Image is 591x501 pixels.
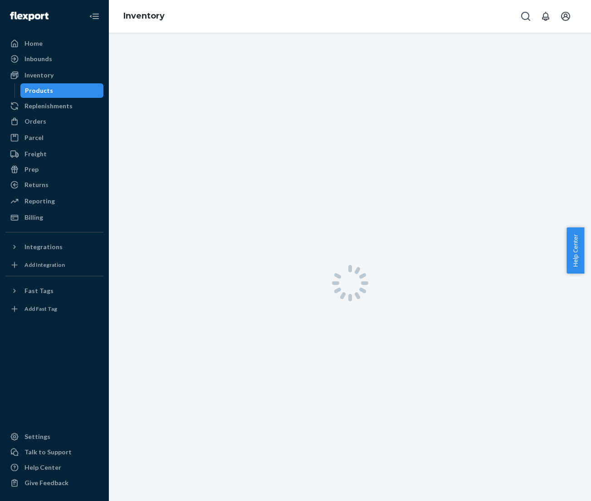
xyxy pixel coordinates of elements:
[24,165,39,174] div: Prep
[24,149,47,159] div: Freight
[5,52,103,66] a: Inbounds
[5,68,103,82] a: Inventory
[5,284,103,298] button: Fast Tags
[24,54,52,63] div: Inbounds
[85,7,103,25] button: Close Navigation
[5,36,103,51] a: Home
[5,178,103,192] a: Returns
[24,197,55,206] div: Reporting
[24,133,44,142] div: Parcel
[517,7,535,25] button: Open Search Box
[5,240,103,254] button: Integrations
[20,83,104,98] a: Products
[24,305,57,313] div: Add Fast Tag
[24,242,63,251] div: Integrations
[24,478,68,487] div: Give Feedback
[24,39,43,48] div: Home
[537,7,555,25] button: Open notifications
[567,227,584,274] button: Help Center
[5,114,103,129] a: Orders
[24,448,72,457] div: Talk to Support
[24,213,43,222] div: Billing
[24,463,61,472] div: Help Center
[24,180,49,189] div: Returns
[24,261,65,269] div: Add Integration
[25,86,53,95] div: Products
[5,302,103,316] a: Add Fast Tag
[5,476,103,490] button: Give Feedback
[24,101,73,111] div: Replenishments
[557,7,575,25] button: Open account menu
[116,3,172,29] ol: breadcrumbs
[10,12,49,21] img: Flexport logo
[5,258,103,272] a: Add Integration
[5,194,103,208] a: Reporting
[5,130,103,145] a: Parcel
[24,286,54,295] div: Fast Tags
[5,429,103,444] a: Settings
[5,147,103,161] a: Freight
[5,460,103,475] a: Help Center
[5,162,103,177] a: Prep
[5,210,103,225] a: Billing
[5,99,103,113] a: Replenishments
[24,432,50,441] div: Settings
[123,11,165,21] a: Inventory
[5,445,103,459] button: Talk to Support
[24,117,46,126] div: Orders
[24,71,54,80] div: Inventory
